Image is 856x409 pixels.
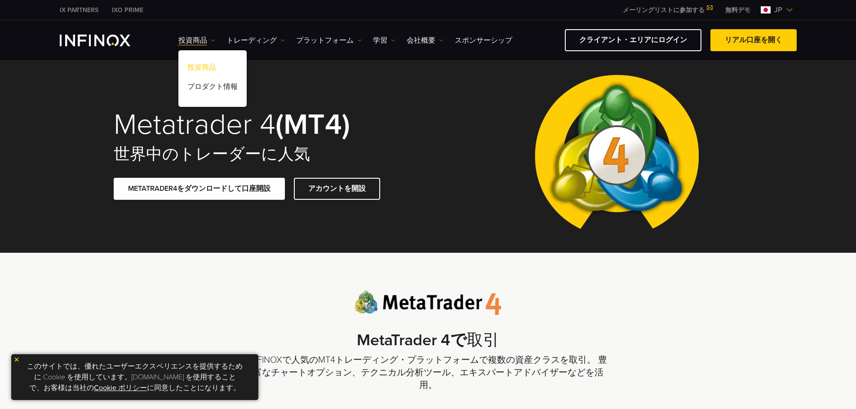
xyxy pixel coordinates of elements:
[178,35,215,46] a: 投資商品
[355,290,501,316] img: Meta Trader 4 logo
[275,107,350,142] strong: (MT4)
[13,356,20,363] img: yellow close icon
[178,59,247,79] a: 投資商品
[373,35,395,46] a: 学習
[16,359,254,396] p: このサイトでは、優れたユーザーエクスペリエンスを提供するために Cookie を使用しています。[DOMAIN_NAME] を使用することで、お客様は当社の に同意したことになります。
[178,79,247,98] a: プロダクト情報
[114,145,416,164] h2: 世界中のトレーダーに人気
[710,29,797,51] a: リアル口座を開く
[455,35,512,46] a: スポンサーシップ
[565,29,701,51] a: クライアント・エリアにログイン
[248,331,608,350] h2: 取引
[105,5,150,15] a: INFINOX
[771,4,786,15] span: jp
[114,178,285,200] a: METATRADER4をダウンロードして口座開設
[114,110,416,140] h1: Metatrader 4
[94,383,147,392] a: Cookie ポリシー
[719,5,757,15] a: INFINOX MENU
[53,5,105,15] a: INFINOX
[407,35,444,46] a: 会社概要
[294,178,380,200] a: アカウントを開設
[357,330,467,350] strong: MetaTrader 4で
[248,354,608,391] p: INFINOXで人気のMT4トレーディング・プラットフォームで複数の資産クラスを取引。 豊富なチャートオプション、テクニカル分析ツール、エキスパートアドバイザーなどを活用。
[296,35,362,46] a: プラットフォーム
[616,6,719,14] a: メーリングリストに参加する
[226,35,285,46] a: トレーディング
[60,35,151,46] a: INFINOX Logo
[528,56,706,253] img: Meta Trader 4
